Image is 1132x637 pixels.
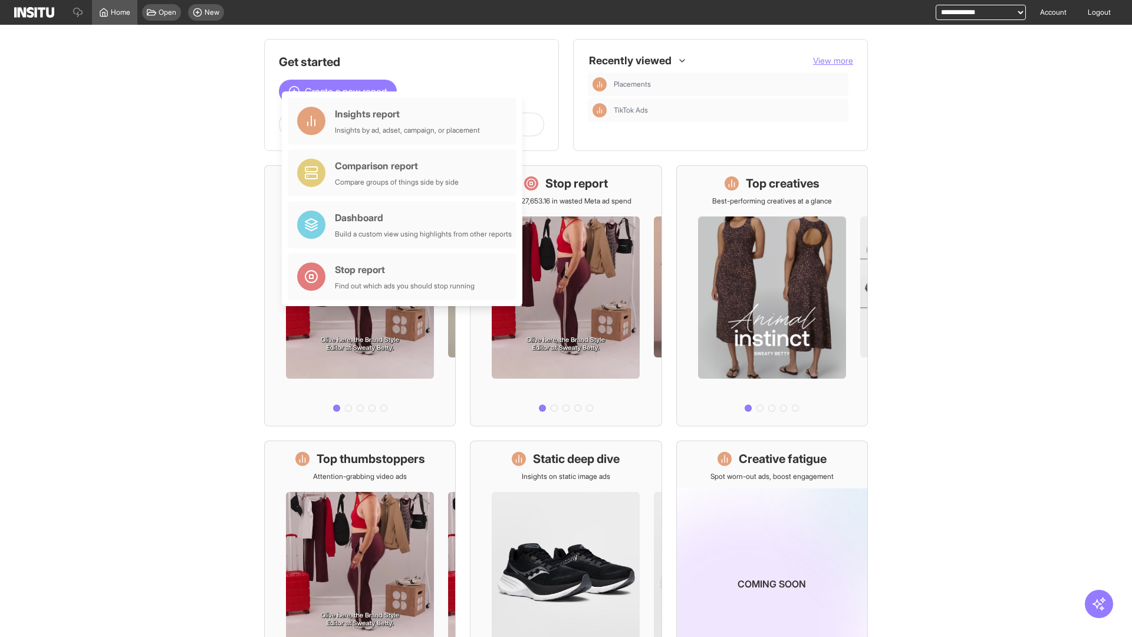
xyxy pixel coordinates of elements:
[813,55,853,65] span: View more
[593,103,607,117] div: Insights
[614,80,844,89] span: Placements
[545,175,608,192] h1: Stop report
[470,165,662,426] a: Stop reportSave £27,653.16 in wasted Meta ad spend
[279,54,544,70] h1: Get started
[522,472,610,481] p: Insights on static image ads
[305,84,387,98] span: Create a new report
[335,107,480,121] div: Insights report
[14,7,54,18] img: Logo
[335,159,459,173] div: Comparison report
[614,106,648,115] span: TikTok Ads
[335,178,459,187] div: Compare groups of things side by side
[676,165,868,426] a: Top creativesBest-performing creatives at a glance
[335,211,512,225] div: Dashboard
[335,126,480,135] div: Insights by ad, adset, campaign, or placement
[335,229,512,239] div: Build a custom view using highlights from other reports
[335,281,475,291] div: Find out which ads you should stop running
[111,8,130,17] span: Home
[614,106,844,115] span: TikTok Ads
[317,451,425,467] h1: Top thumbstoppers
[313,472,407,481] p: Attention-grabbing video ads
[712,196,832,206] p: Best-performing creatives at a glance
[159,8,176,17] span: Open
[500,196,631,206] p: Save £27,653.16 in wasted Meta ad spend
[205,8,219,17] span: New
[813,55,853,67] button: View more
[279,80,397,103] button: Create a new report
[264,165,456,426] a: What's live nowSee all active ads instantly
[746,175,820,192] h1: Top creatives
[335,262,475,277] div: Stop report
[593,77,607,91] div: Insights
[533,451,620,467] h1: Static deep dive
[614,80,651,89] span: Placements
